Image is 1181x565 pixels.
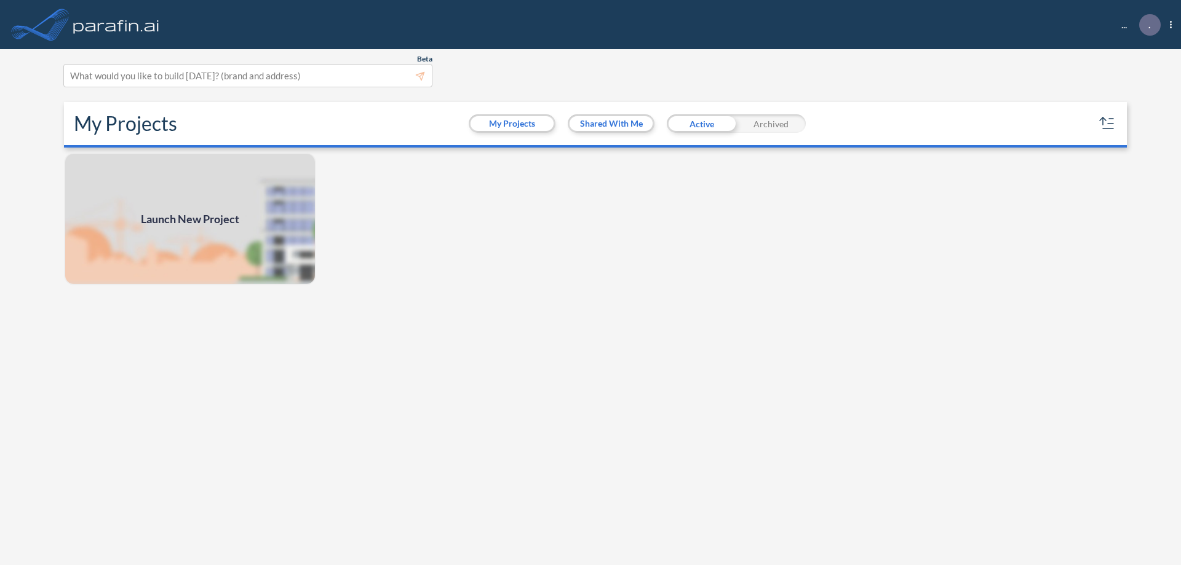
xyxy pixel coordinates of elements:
[1148,19,1151,30] p: .
[71,12,162,37] img: logo
[1103,14,1172,36] div: ...
[736,114,806,133] div: Archived
[74,112,177,135] h2: My Projects
[417,54,432,64] span: Beta
[667,114,736,133] div: Active
[64,152,316,285] a: Launch New Project
[141,211,239,227] span: Launch New Project
[570,116,653,131] button: Shared With Me
[64,152,316,285] img: add
[471,116,554,131] button: My Projects
[1097,114,1117,133] button: sort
